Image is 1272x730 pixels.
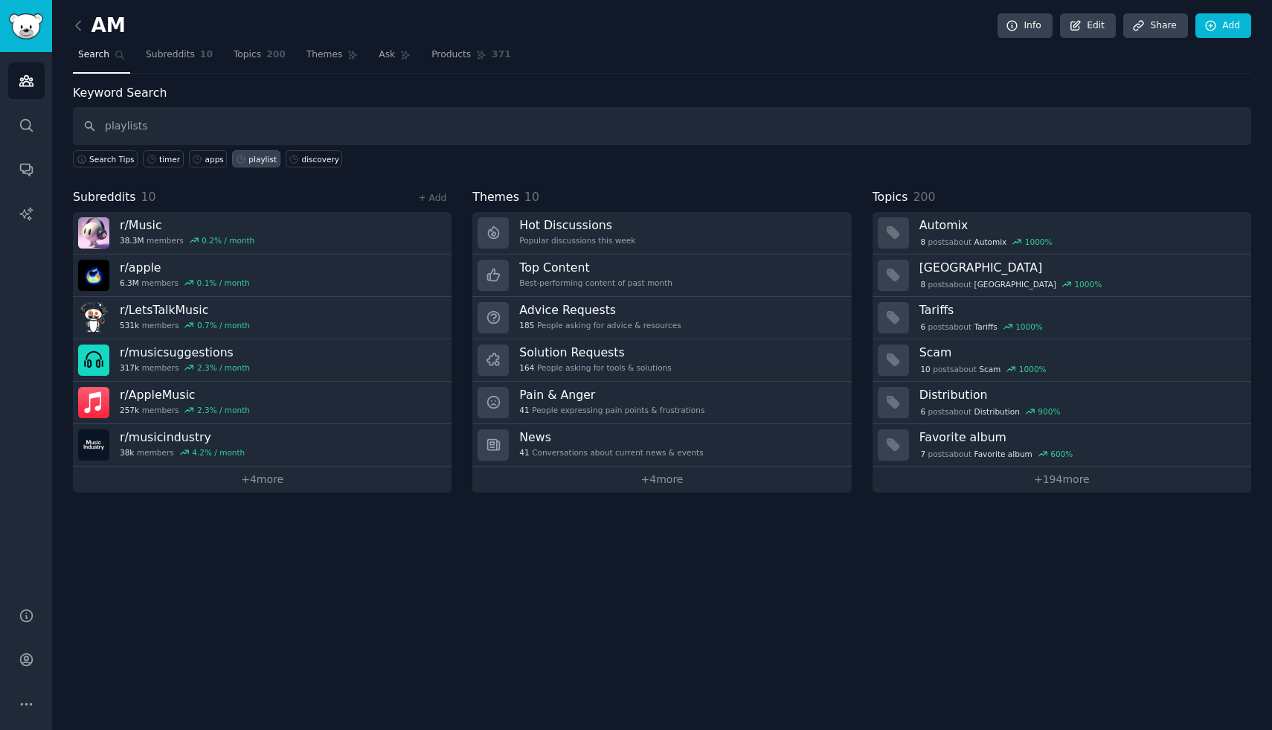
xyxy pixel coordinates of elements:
span: 6 [920,321,925,332]
a: Hot DiscussionsPopular discussions this week [472,212,851,254]
a: playlist [232,150,280,167]
h3: [GEOGRAPHIC_DATA] [919,260,1241,275]
h3: r/ musicindustry [120,429,245,445]
a: Info [998,13,1053,39]
a: r/apple6.3Mmembers0.1% / month [73,254,452,297]
img: musicsuggestions [78,345,109,376]
a: Automix8postsaboutAutomix1000% [873,212,1251,254]
span: 41 [519,447,529,458]
div: 4.2 % / month [192,447,245,458]
img: LetsTalkMusic [78,302,109,333]
a: timer [143,150,184,167]
h3: Solution Requests [519,345,671,360]
a: Distribution6postsaboutDistribution900% [873,382,1251,424]
span: Topics [873,188,908,207]
div: members [120,362,250,373]
h3: Hot Discussions [519,217,635,233]
span: 41 [519,405,529,415]
a: Add [1195,13,1251,39]
img: apple [78,260,109,291]
a: apps [189,150,228,167]
a: Topics200 [228,43,291,74]
a: Ask [373,43,416,74]
a: [GEOGRAPHIC_DATA]8postsabout[GEOGRAPHIC_DATA]1000% [873,254,1251,297]
div: 1000 % [1025,237,1053,247]
img: AppleMusic [78,387,109,418]
span: Topics [234,48,261,62]
span: Products [431,48,471,62]
div: People expressing pain points & frustrations [519,405,704,415]
span: 6.3M [120,278,139,288]
span: Ask [379,48,395,62]
div: timer [159,154,180,164]
h3: r/ musicsuggestions [120,345,250,360]
span: 531k [120,320,139,330]
span: 38.3M [120,235,144,246]
a: Subreddits10 [141,43,218,74]
button: Search Tips [73,150,138,167]
a: r/musicindustry38kmembers4.2% / month [73,424,452,467]
div: members [120,278,250,288]
a: News41Conversations about current news & events [472,424,851,467]
span: 317k [120,362,139,373]
div: 0.7 % / month [197,320,250,330]
h3: Favorite album [919,429,1241,445]
h3: r/ LetsTalkMusic [120,302,250,318]
span: [GEOGRAPHIC_DATA] [974,279,1056,289]
a: Advice Requests185People asking for advice & resources [472,297,851,339]
a: Edit [1060,13,1116,39]
img: Music [78,217,109,249]
a: +194more [873,467,1251,493]
h3: Pain & Anger [519,387,704,403]
a: Scam10postsaboutScam1000% [873,339,1251,382]
div: post s about [919,405,1061,418]
span: Distribution [974,406,1020,417]
span: 8 [920,279,925,289]
h3: r/ Music [120,217,254,233]
div: Best-performing content of past month [519,278,672,288]
a: Pain & Anger41People expressing pain points & frustrations [472,382,851,424]
span: Search [78,48,109,62]
a: discovery [286,150,343,167]
span: 257k [120,405,139,415]
img: GummySearch logo [9,13,43,39]
span: Search Tips [89,154,135,164]
span: Favorite album [974,449,1032,459]
span: Subreddits [73,188,136,207]
span: Scam [979,364,1000,374]
span: 10 [524,190,539,204]
div: playlist [248,154,277,164]
a: Products371 [426,43,515,74]
div: post s about [919,278,1103,291]
div: members [120,447,245,458]
div: post s about [919,447,1074,461]
span: 38k [120,447,134,458]
div: members [120,405,250,415]
a: Favorite album7postsaboutFavorite album600% [873,424,1251,467]
span: 200 [913,190,935,204]
div: People asking for tools & solutions [519,362,671,373]
a: +4more [472,467,851,493]
h3: Automix [919,217,1241,233]
h3: Tariffs [919,302,1241,318]
div: members [120,320,250,330]
div: 0.1 % / month [197,278,250,288]
a: Themes [301,43,364,74]
h3: Advice Requests [519,302,681,318]
a: r/Music38.3Mmembers0.2% / month [73,212,452,254]
a: Search [73,43,130,74]
div: 0.2 % / month [202,235,254,246]
div: 1000 % [1019,364,1047,374]
span: 7 [920,449,925,459]
h3: Distribution [919,387,1241,403]
div: post s about [919,320,1044,333]
a: r/musicsuggestions317kmembers2.3% / month [73,339,452,382]
input: Keyword search in audience [73,107,1251,145]
span: Tariffs [974,321,998,332]
span: Themes [306,48,343,62]
img: musicindustry [78,429,109,461]
span: 8 [920,237,925,247]
div: 600 % [1050,449,1073,459]
span: 185 [519,320,534,330]
h3: News [519,429,703,445]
